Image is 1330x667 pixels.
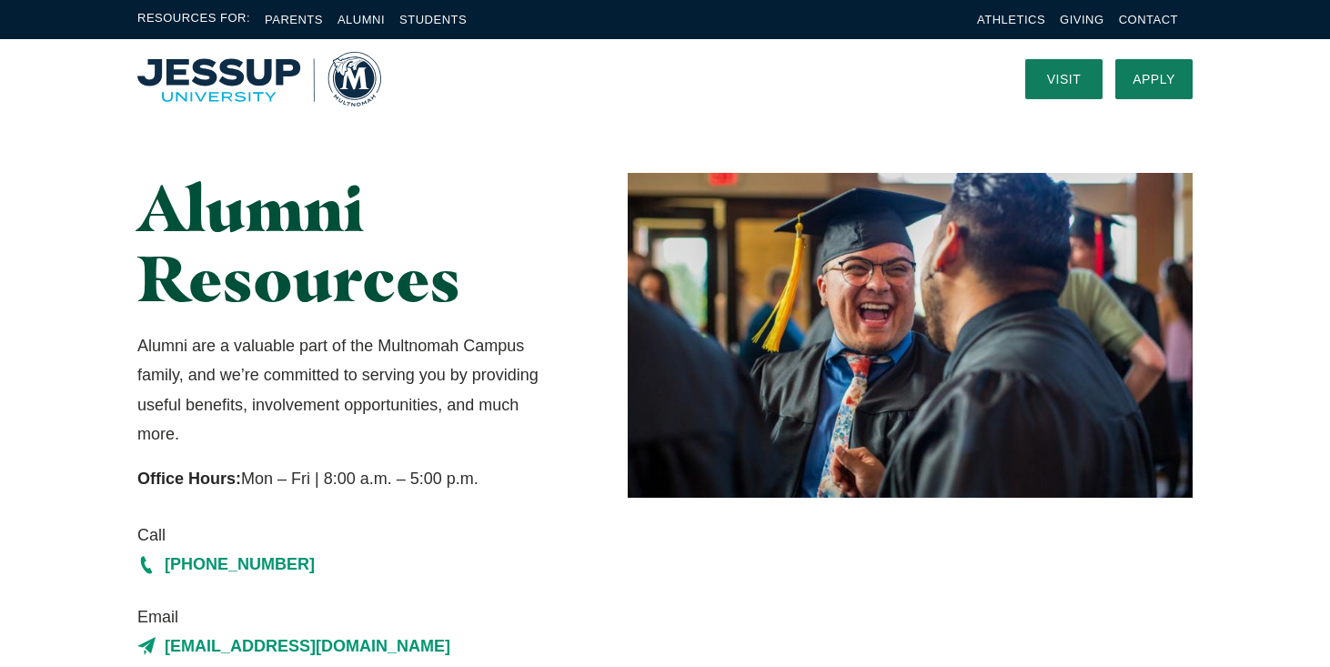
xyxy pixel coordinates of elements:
[137,632,557,661] a: [EMAIL_ADDRESS][DOMAIN_NAME]
[338,13,385,26] a: Alumni
[1115,59,1193,99] a: Apply
[399,13,467,26] a: Students
[265,13,323,26] a: Parents
[137,520,557,550] span: Call
[137,9,250,30] span: Resources For:
[137,464,557,493] p: Mon – Fri | 8:00 a.m. – 5:00 p.m.
[137,52,381,106] img: Multnomah University Logo
[137,470,241,488] strong: Office Hours:
[137,173,557,313] h1: Alumni Resources
[137,331,557,450] p: Alumni are a valuable part of the Multnomah Campus family, and we’re committed to serving you by ...
[1025,59,1103,99] a: Visit
[137,602,557,632] span: Email
[977,13,1045,26] a: Athletics
[1060,13,1104,26] a: Giving
[628,173,1193,498] img: Two Graduates Laughing
[1119,13,1178,26] a: Contact
[137,52,381,106] a: Home
[137,550,557,579] a: [PHONE_NUMBER]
